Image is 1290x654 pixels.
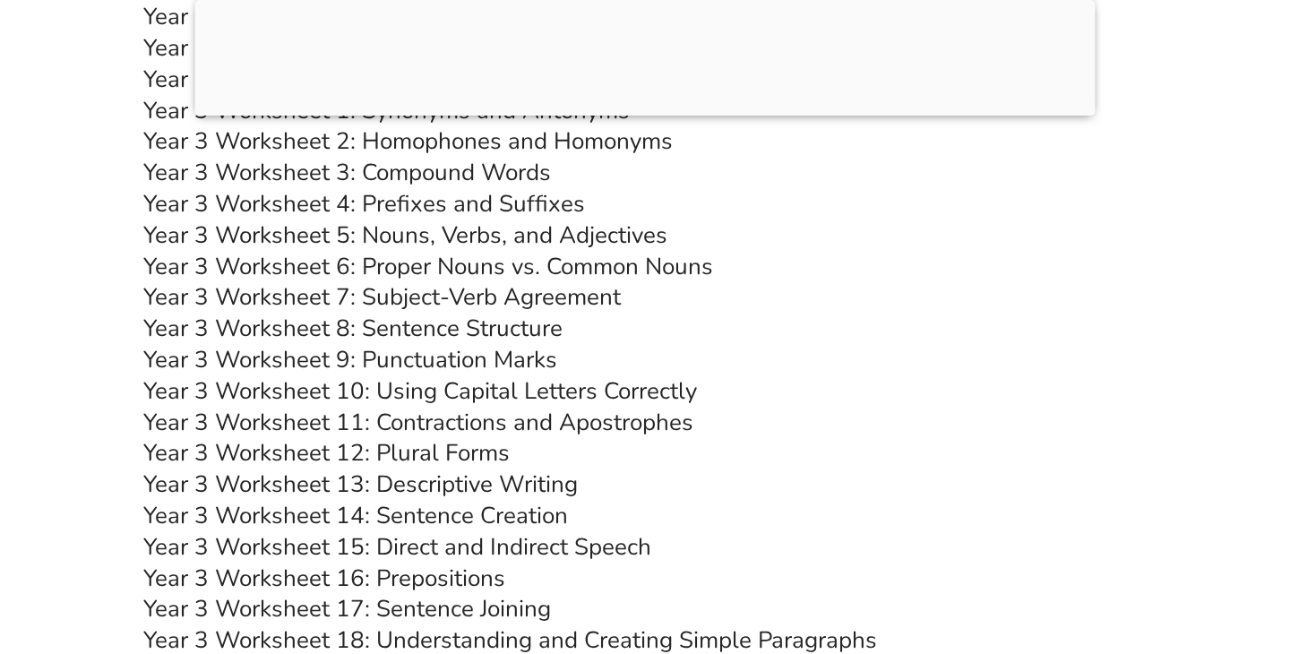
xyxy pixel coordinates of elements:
[143,188,585,219] a: Year 3 Worksheet 4: Prefixes and Suffixes
[143,344,557,375] a: Year 3 Worksheet 9: Punctuation Marks
[143,593,551,624] a: Year 3 Worksheet 17: Sentence Joining
[143,32,721,64] a: Year 3 Comprehension Worksheet 19: The Talking Tree
[143,500,568,531] a: Year 3 Worksheet 14: Sentence Creation
[143,469,578,500] a: Year 3 Worksheet 13: Descriptive Writing
[143,1,741,32] a: Year 3 Comprehension Worksheet 18: The Curious Robot
[143,437,510,469] a: Year 3 Worksheet 12: Plural Forms
[143,375,697,407] a: Year 3 Worksheet 10: Using Capital Letters Correctly
[983,452,1290,654] iframe: Chat Widget
[143,219,667,251] a: Year 3 Worksheet 5: Nouns, Verbs, and Adjectives
[143,251,713,282] a: Year 3 Worksheet 6: Proper Nouns vs. Common Nouns
[143,95,630,126] a: Year 3 Worksheet 1: Synonyms and Antonyms
[143,313,563,344] a: Year 3 Worksheet 8: Sentence Structure
[143,157,551,188] a: Year 3 Worksheet 3: Compound Words
[143,563,505,594] a: Year 3 Worksheet 16: Prepositions
[143,407,693,438] a: Year 3 Worksheet 11: Contractions and Apostrophes
[143,64,746,95] a: Year 3 Comprehension Worksheet 20: The Missing Puppy
[143,125,673,157] a: Year 3 Worksheet 2: Homophones and Homonyms
[143,281,621,313] a: Year 3 Worksheet 7: Subject-Verb Agreement
[143,531,651,563] a: Year 3 Worksheet 15: Direct and Indirect Speech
